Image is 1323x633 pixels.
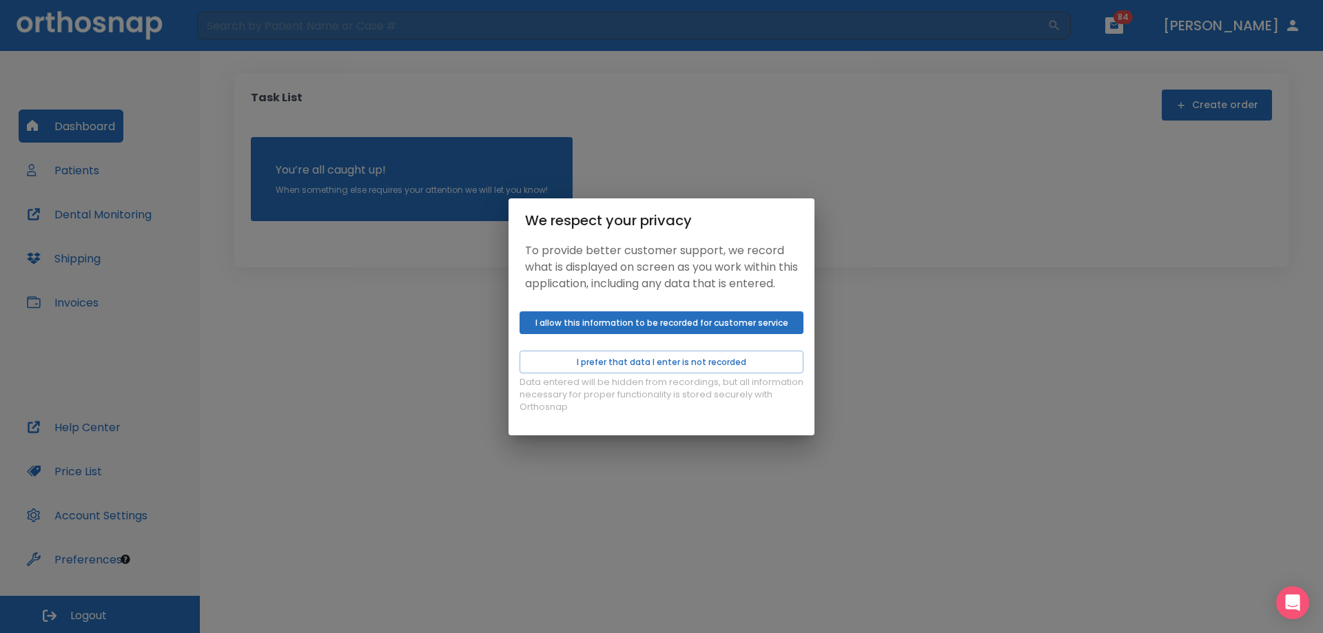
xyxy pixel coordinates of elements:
button: I prefer that data I enter is not recorded [520,351,803,373]
button: I allow this information to be recorded for customer service [520,311,803,334]
p: Data entered will be hidden from recordings, but all information necessary for proper functionali... [520,376,803,413]
div: Open Intercom Messenger [1276,586,1309,619]
div: We respect your privacy [525,209,798,231]
p: To provide better customer support, we record what is displayed on screen as you work within this... [525,242,798,292]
